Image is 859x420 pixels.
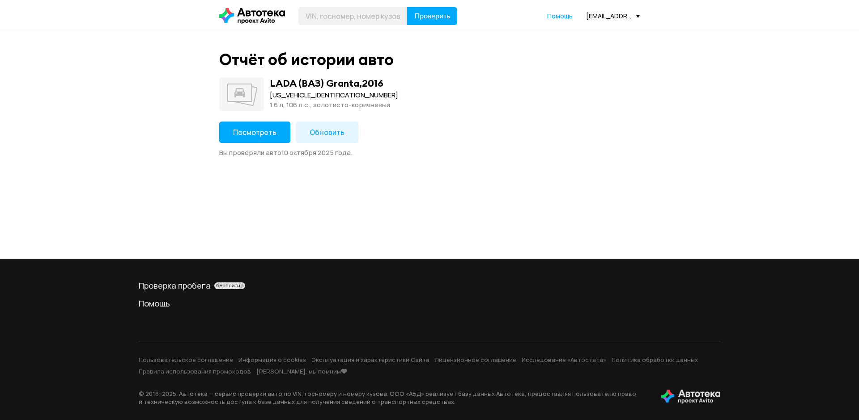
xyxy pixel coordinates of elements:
[238,356,306,364] a: Информация о cookies
[270,90,398,100] div: [US_VEHICLE_IDENTIFICATION_NUMBER]
[547,12,573,21] a: Помощь
[612,356,698,364] a: Политика обработки данных
[233,127,276,137] span: Посмотреть
[139,280,720,291] div: Проверка пробега
[219,122,290,143] button: Посмотреть
[298,7,408,25] input: VIN, госномер, номер кузова
[216,282,243,289] span: бесплатно
[296,122,358,143] button: Обновить
[219,50,394,69] div: Отчёт об истории авто
[139,298,720,309] a: Помощь
[661,390,720,404] img: tWS6KzJlK1XUpy65r7uaHVIs4JI6Dha8Nraz9T2hA03BhoCc4MtbvZCxBLwJIh+mQSIAkLBJpqMoKVdP8sONaFJLCz6I0+pu7...
[311,356,429,364] a: Эксплуатация и характеристики Сайта
[139,390,647,406] p: © 2016– 2025 . Автотека — сервис проверки авто по VIN, госномеру и номеру кузова. ООО «АБД» реали...
[310,127,344,137] span: Обновить
[139,367,251,375] a: Правила использования промокодов
[547,12,573,20] span: Помощь
[270,77,383,89] div: LADA (ВАЗ) Granta , 2016
[139,280,720,291] a: Проверка пробегабесплатно
[256,367,347,375] a: [PERSON_NAME], мы помним
[219,148,640,157] div: Вы проверяли авто 10 октября 2025 года .
[586,12,640,20] div: [EMAIL_ADDRESS][DOMAIN_NAME]
[414,13,450,20] span: Проверить
[435,356,516,364] a: Лицензионное соглашение
[139,356,233,364] a: Пользовательское соглашение
[270,100,398,110] div: 1.6 л, 106 л.c., золотисто-коричневый
[407,7,457,25] button: Проверить
[522,356,606,364] a: Исследование «Автостата»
